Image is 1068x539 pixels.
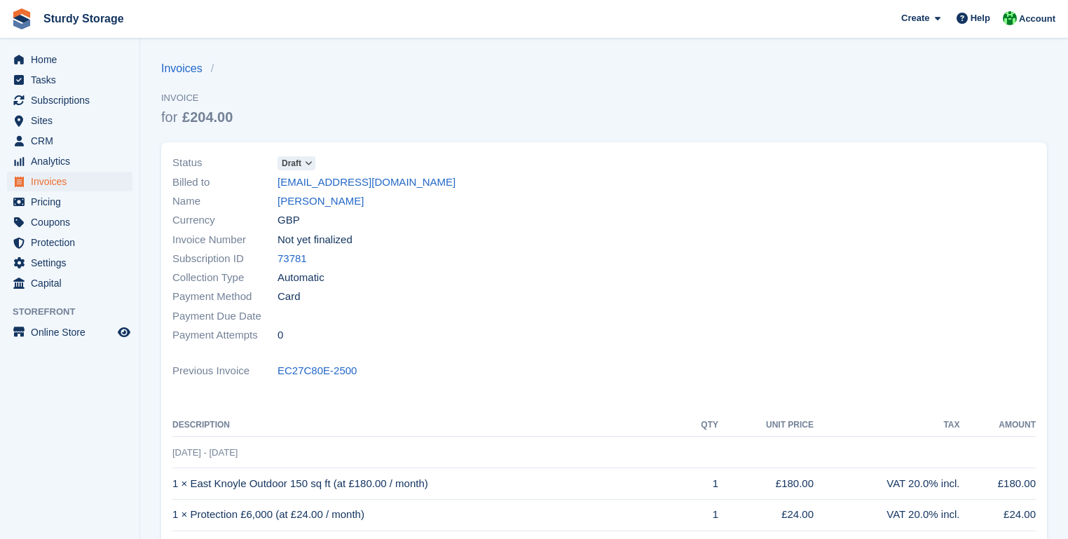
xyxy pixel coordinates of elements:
[172,499,684,531] td: 1 × Protection £6,000 (at £24.00 / month)
[7,90,132,110] a: menu
[31,90,115,110] span: Subscriptions
[971,11,990,25] span: Help
[172,363,278,379] span: Previous Invoice
[161,91,233,105] span: Invoice
[7,273,132,293] a: menu
[814,414,959,437] th: Tax
[161,109,177,125] span: for
[172,175,278,191] span: Billed to
[172,232,278,248] span: Invoice Number
[1019,12,1055,26] span: Account
[11,8,32,29] img: stora-icon-8386f47178a22dfd0bd8f6a31ec36ba5ce8667c1dd55bd0f319d3a0aa187defe.svg
[7,253,132,273] a: menu
[172,327,278,343] span: Payment Attempts
[7,212,132,232] a: menu
[278,270,324,286] span: Automatic
[718,468,814,500] td: £180.00
[7,192,132,212] a: menu
[960,414,1036,437] th: Amount
[814,476,959,492] div: VAT 20.0% incl.
[7,172,132,191] a: menu
[814,507,959,523] div: VAT 20.0% incl.
[7,50,132,69] a: menu
[1003,11,1017,25] img: Simon Sturdy
[31,172,115,191] span: Invoices
[172,308,278,325] span: Payment Due Date
[684,468,718,500] td: 1
[172,270,278,286] span: Collection Type
[172,193,278,210] span: Name
[161,60,233,77] nav: breadcrumbs
[278,193,364,210] a: [PERSON_NAME]
[278,175,456,191] a: [EMAIL_ADDRESS][DOMAIN_NAME]
[278,232,352,248] span: Not yet finalized
[278,155,315,171] a: Draft
[278,212,300,228] span: GBP
[172,468,684,500] td: 1 × East Knoyle Outdoor 150 sq ft (at £180.00 / month)
[182,109,233,125] span: £204.00
[31,151,115,171] span: Analytics
[172,414,684,437] th: Description
[282,157,301,170] span: Draft
[31,50,115,69] span: Home
[172,289,278,305] span: Payment Method
[116,324,132,341] a: Preview store
[31,192,115,212] span: Pricing
[31,111,115,130] span: Sites
[901,11,929,25] span: Create
[31,131,115,151] span: CRM
[172,212,278,228] span: Currency
[161,60,211,77] a: Invoices
[718,499,814,531] td: £24.00
[31,70,115,90] span: Tasks
[172,447,238,458] span: [DATE] - [DATE]
[7,233,132,252] a: menu
[278,289,301,305] span: Card
[278,251,307,267] a: 73781
[960,499,1036,531] td: £24.00
[7,322,132,342] a: menu
[31,212,115,232] span: Coupons
[960,468,1036,500] td: £180.00
[718,414,814,437] th: Unit Price
[172,251,278,267] span: Subscription ID
[278,327,283,343] span: 0
[31,233,115,252] span: Protection
[7,131,132,151] a: menu
[31,273,115,293] span: Capital
[13,305,139,319] span: Storefront
[38,7,130,30] a: Sturdy Storage
[684,414,718,437] th: QTY
[684,499,718,531] td: 1
[7,151,132,171] a: menu
[31,253,115,273] span: Settings
[7,111,132,130] a: menu
[172,155,278,171] span: Status
[7,70,132,90] a: menu
[31,322,115,342] span: Online Store
[278,363,357,379] a: EC27C80E-2500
